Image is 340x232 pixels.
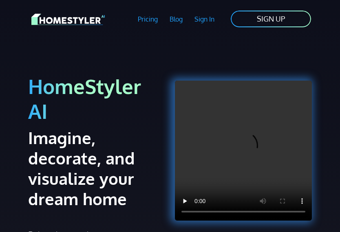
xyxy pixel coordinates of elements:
[132,10,164,28] a: Pricing
[230,10,312,28] a: SIGN UP
[28,74,165,124] h1: HomeStyler AI
[163,10,188,28] a: Blog
[31,12,105,26] img: HomeStyler AI logo
[188,10,220,28] a: Sign In
[28,127,138,209] h2: Imagine, decorate, and visualize your dream home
